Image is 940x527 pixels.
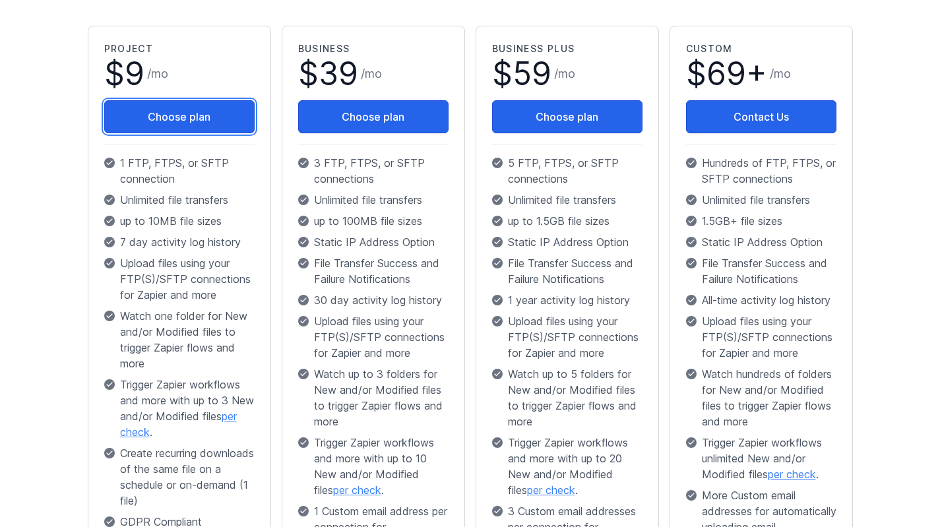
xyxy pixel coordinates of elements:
[686,292,836,308] p: All-time activity log history
[492,292,642,308] p: 1 year activity log history
[361,65,382,83] span: /
[770,65,791,83] span: /
[104,308,255,371] p: Watch one folder for New and/or Modified files to trigger Zapier flows and more
[492,155,642,187] p: 5 FTP, FTPS, or SFTP connections
[686,155,836,187] p: Hundreds of FTP, FTPS, or SFTP connections
[492,313,642,361] p: Upload files using your FTP(S)/SFTP connections for Zapier and more
[492,192,642,208] p: Unlimited file transfers
[104,445,255,509] p: Create recurring downloads of the same file on a schedule or on-demand (1 file)
[492,100,642,133] button: Choose plan
[686,192,836,208] p: Unlimited file transfers
[774,67,791,80] span: mo
[874,461,924,511] iframe: Drift Widget Chat Controller
[333,483,381,497] a: per check
[298,213,449,229] p: up to 100MB file sizes
[686,42,836,55] h2: Custom
[686,58,767,90] span: $
[298,100,449,133] button: Choose plan
[686,234,836,250] p: Static IP Address Option
[120,377,255,440] span: Trigger Zapier workflows and more with up to 3 New and/or Modified files .
[298,255,449,287] p: File Transfer Success and Failure Notifications
[319,54,358,93] span: 39
[492,58,551,90] span: $
[513,54,551,93] span: 59
[492,42,642,55] h2: Business Plus
[508,435,642,498] span: Trigger Zapier workflows and more with up to 20 New and/or Modified files .
[104,192,255,208] p: Unlimited file transfers
[298,192,449,208] p: Unlimited file transfers
[298,58,358,90] span: $
[702,435,836,482] span: Trigger Zapier workflows unlimited New and/or Modified files .
[120,410,237,439] a: per check
[686,213,836,229] p: 1.5GB+ file sizes
[104,234,255,250] p: 7 day activity log history
[768,468,816,481] a: per check
[558,67,575,80] span: mo
[527,483,575,497] a: per check
[298,42,449,55] h2: Business
[686,366,836,429] p: Watch hundreds of folders for New and/or Modified files to trigger Zapier flows and more
[314,435,449,498] span: Trigger Zapier workflows and more with up to 10 New and/or Modified files .
[686,313,836,361] p: Upload files using your FTP(S)/SFTP connections for Zapier and more
[147,65,168,83] span: /
[104,100,255,133] button: Choose plan
[104,58,144,90] span: $
[365,67,382,80] span: mo
[104,155,255,187] p: 1 FTP, FTPS, or SFTP connection
[125,54,144,93] span: 9
[554,65,575,83] span: /
[151,67,168,80] span: mo
[298,292,449,308] p: 30 day activity log history
[104,42,255,55] h2: Project
[686,255,836,287] p: File Transfer Success and Failure Notifications
[492,366,642,429] p: Watch up to 5 folders for New and/or Modified files to trigger Zapier flows and more
[686,100,836,133] a: Contact Us
[492,234,642,250] p: Static IP Address Option
[298,313,449,361] p: Upload files using your FTP(S)/SFTP connections for Zapier and more
[298,155,449,187] p: 3 FTP, FTPS, or SFTP connections
[492,213,642,229] p: up to 1.5GB file sizes
[298,366,449,429] p: Watch up to 3 folders for New and/or Modified files to trigger Zapier flows and more
[104,213,255,229] p: up to 10MB file sizes
[298,234,449,250] p: Static IP Address Option
[104,255,255,303] p: Upload files using your FTP(S)/SFTP connections for Zapier and more
[492,255,642,287] p: File Transfer Success and Failure Notifications
[706,54,767,93] span: 69+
